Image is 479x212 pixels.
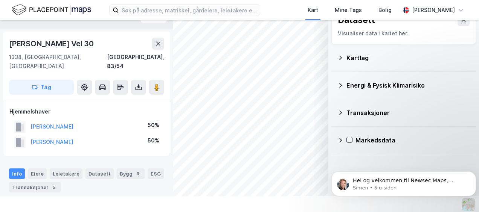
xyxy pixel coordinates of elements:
div: Datasett [85,168,114,179]
img: logo.f888ab2527a4732fd821a326f86c7f29.svg [12,3,91,17]
div: [PERSON_NAME] Vei 30 [9,38,95,50]
div: Energi & Fysisk Klimarisiko [346,81,470,90]
div: 3 [134,170,142,177]
div: Kartlag [346,53,470,62]
div: [PERSON_NAME] [412,6,455,15]
div: Mine Tags [335,6,362,15]
input: Søk på adresse, matrikkel, gårdeiere, leietakere eller personer [119,5,260,16]
div: Visualiser data i kartet her. [338,29,470,38]
div: 1338, [GEOGRAPHIC_DATA], [GEOGRAPHIC_DATA] [9,53,107,71]
div: Bolig [378,6,392,15]
div: 50% [148,136,159,145]
div: Leietakere [50,168,82,179]
div: Markedsdata [355,136,470,145]
iframe: Intercom notifications melding [328,156,479,208]
div: 50% [148,121,159,130]
div: Kart [308,6,318,15]
div: 5 [50,183,58,191]
div: Hjemmelshaver [9,107,164,116]
div: Info [9,168,25,179]
div: [GEOGRAPHIC_DATA], 83/54 [107,53,164,71]
div: ESG [148,168,164,179]
div: Bygg [117,168,145,179]
button: Tag [9,80,74,95]
div: Eiere [28,168,47,179]
div: Transaksjoner [9,182,61,192]
div: Transaksjoner [346,108,470,117]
